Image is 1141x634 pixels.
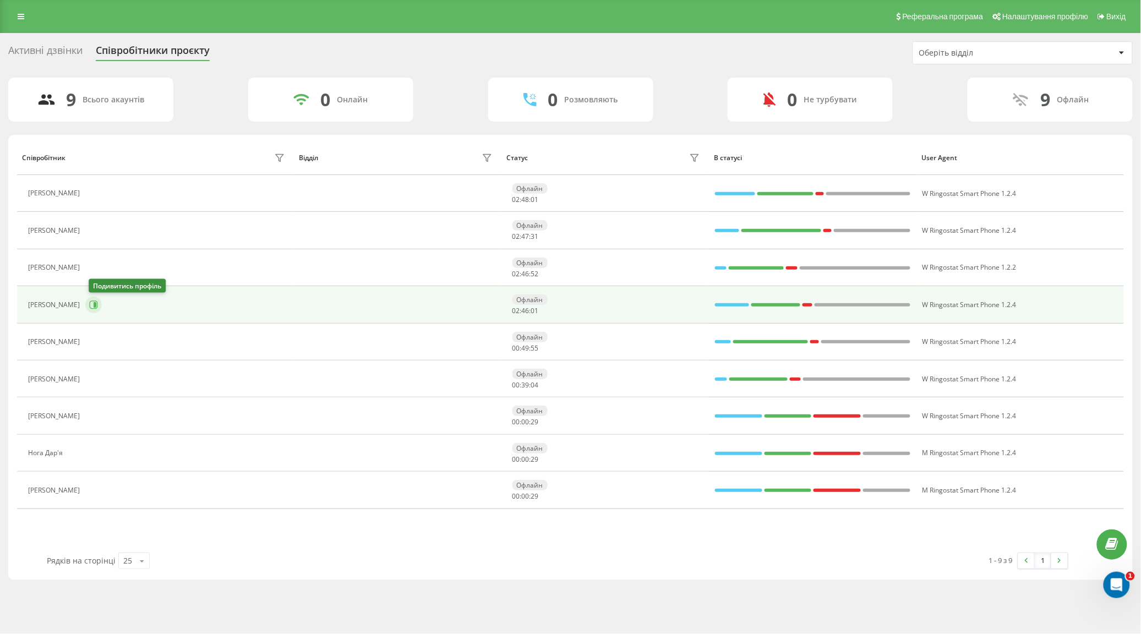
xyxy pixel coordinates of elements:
[1104,572,1130,598] iframe: Intercom live chat
[28,264,83,271] div: [PERSON_NAME]
[28,449,65,457] div: Нога Дар'я
[512,417,520,427] span: 00
[337,95,368,105] div: Онлайн
[522,269,529,278] span: 46
[506,154,528,162] div: Статус
[28,375,83,383] div: [PERSON_NAME]
[67,89,77,110] div: 9
[522,417,529,427] span: 00
[531,306,539,315] span: 01
[28,301,83,309] div: [PERSON_NAME]
[1057,95,1089,105] div: Офлайн
[512,233,539,241] div: : :
[512,269,520,278] span: 02
[512,455,520,464] span: 00
[512,456,539,463] div: : :
[96,45,210,62] div: Співробітники проєкту
[28,227,83,234] div: [PERSON_NAME]
[531,269,539,278] span: 52
[512,380,520,390] span: 00
[28,487,83,494] div: [PERSON_NAME]
[28,412,83,420] div: [PERSON_NAME]
[922,300,1017,309] span: W Ringostat Smart Phone 1.2.4
[512,418,539,426] div: : :
[512,232,520,241] span: 02
[922,189,1017,198] span: W Ringostat Smart Phone 1.2.4
[512,195,520,204] span: 02
[28,338,83,346] div: [PERSON_NAME]
[1107,12,1126,21] span: Вихід
[522,343,529,353] span: 49
[531,491,539,501] span: 29
[512,343,520,353] span: 00
[919,48,1051,58] div: Оберіть відділ
[922,337,1017,346] span: W Ringostat Smart Phone 1.2.4
[522,195,529,204] span: 48
[922,485,1017,495] span: M Ringostat Smart Phone 1.2.4
[564,95,618,105] div: Розмовляють
[804,95,857,105] div: Не турбувати
[787,89,797,110] div: 0
[522,306,529,315] span: 46
[522,232,529,241] span: 47
[531,417,539,427] span: 29
[531,455,539,464] span: 29
[1035,553,1051,569] a: 1
[921,154,1118,162] div: User Agent
[989,555,1013,566] div: 1 - 9 з 9
[922,411,1017,420] span: W Ringostat Smart Phone 1.2.4
[89,279,166,293] div: Подивитись профіль
[1126,572,1135,581] span: 1
[531,232,539,241] span: 31
[512,443,548,453] div: Офлайн
[531,380,539,390] span: 04
[47,555,116,566] span: Рядків на сторінці
[531,195,539,204] span: 01
[320,89,330,110] div: 0
[512,307,539,315] div: : :
[522,455,529,464] span: 00
[922,263,1017,272] span: W Ringostat Smart Phone 1.2.2
[903,12,984,21] span: Реферальна програма
[512,220,548,231] div: Офлайн
[512,493,539,500] div: : :
[922,226,1017,235] span: W Ringostat Smart Phone 1.2.4
[83,95,145,105] div: Всього акаунтів
[512,258,548,268] div: Офлайн
[922,448,1017,457] span: M Ringostat Smart Phone 1.2.4
[512,369,548,379] div: Офлайн
[512,306,520,315] span: 02
[1002,12,1088,21] span: Налаштування профілю
[8,45,83,62] div: Активні дзвінки
[512,480,548,490] div: Офлайн
[1041,89,1051,110] div: 9
[522,380,529,390] span: 39
[28,189,83,197] div: [PERSON_NAME]
[299,154,318,162] div: Відділ
[512,332,548,342] div: Офлайн
[548,89,558,110] div: 0
[512,381,539,389] div: : :
[512,270,539,278] div: : :
[512,491,520,501] span: 00
[522,491,529,501] span: 00
[512,183,548,194] div: Офлайн
[22,154,65,162] div: Співробітник
[512,294,548,305] div: Офлайн
[512,406,548,416] div: Офлайн
[714,154,911,162] div: В статусі
[531,343,539,353] span: 55
[123,555,132,566] div: 25
[512,345,539,352] div: : :
[922,374,1017,384] span: W Ringostat Smart Phone 1.2.4
[512,196,539,204] div: : :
